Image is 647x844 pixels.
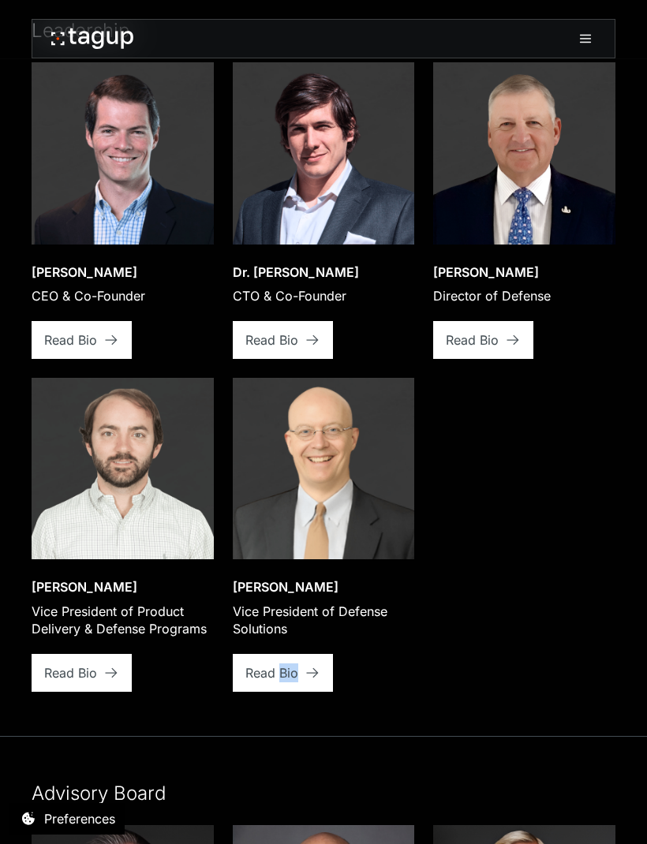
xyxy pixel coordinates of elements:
[32,378,214,560] img: Rory Polera
[433,263,551,281] div: [PERSON_NAME]
[32,287,145,304] div: CEO & Co-Founder
[233,578,415,596] div: [PERSON_NAME]
[44,809,115,828] div: Preferences
[245,331,298,349] div: Read Bio
[233,263,359,281] div: Dr. [PERSON_NAME]
[233,321,333,359] a: Read Bio
[32,654,132,692] a: Read Bio
[433,62,615,245] a: Open bio popup
[433,287,551,304] div: Director of Defense
[446,331,499,349] div: Read Bio
[233,378,415,560] img: Dr. Charles W. Parker, III
[32,321,132,359] a: Read Bio
[44,331,97,349] div: Read Bio
[32,603,214,638] div: Vice President of Product Delivery & Defense Programs
[44,663,97,682] div: Read Bio
[233,62,415,245] img: Dr. Will Vega-Brown
[32,263,145,281] div: [PERSON_NAME]
[233,654,333,692] a: Read Bio
[32,62,214,245] a: Open bio popup
[433,62,615,245] img: Paul Plemmons
[233,62,415,245] a: Open bio popup
[233,603,415,638] div: Vice President of Defense Solutions
[32,781,166,806] h2: Advisory Board
[232,558,233,559] div: Open bio popup
[32,578,214,596] div: [PERSON_NAME]
[31,558,32,559] div: Open bio popup
[32,62,214,245] img: Jon Garrity
[245,663,298,682] div: Read Bio
[233,378,415,560] a: Open bio popup
[233,287,359,304] div: CTO & Co-Founder
[433,321,533,359] a: Read Bio
[32,378,214,560] a: Open bio popup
